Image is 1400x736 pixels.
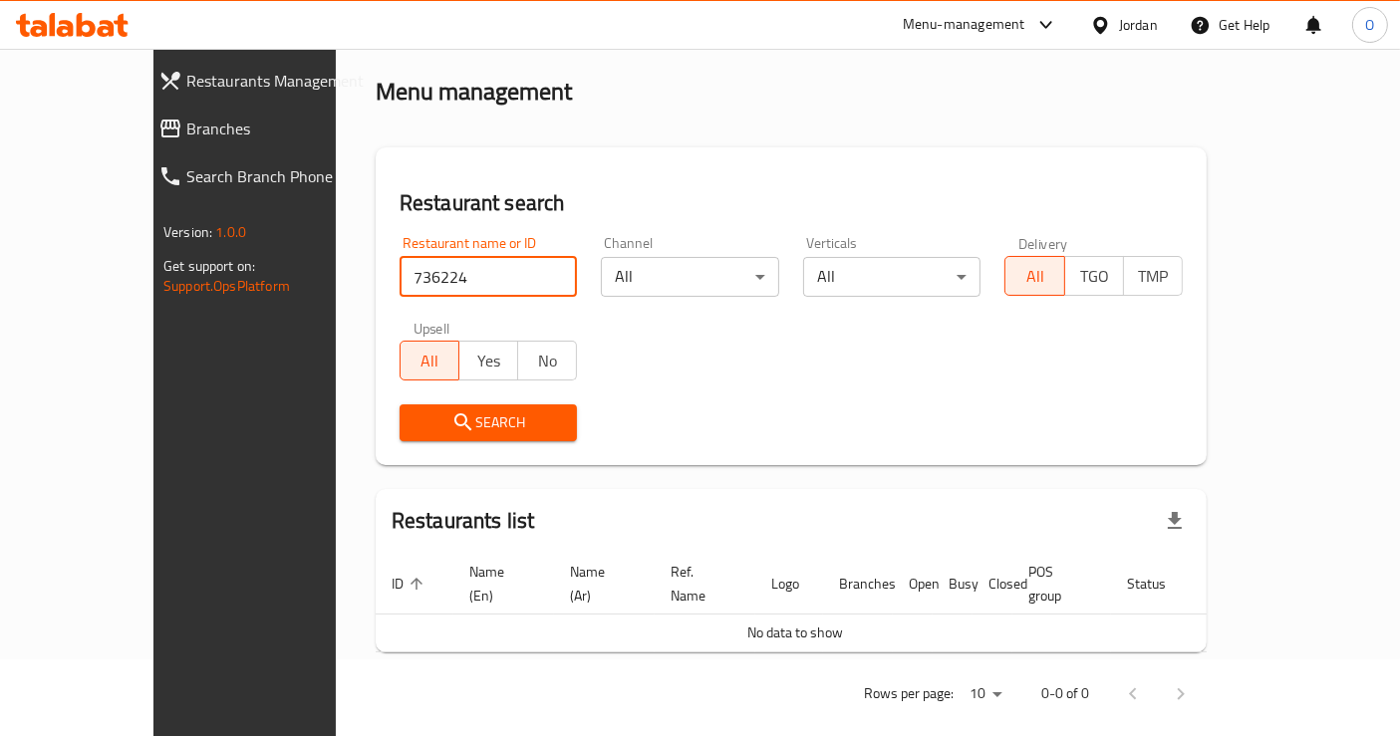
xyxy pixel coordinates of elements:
[526,347,569,375] span: No
[416,410,562,435] span: Search
[186,164,372,188] span: Search Branch Phone
[186,69,372,93] span: Restaurants Management
[1028,560,1087,608] span: POS group
[973,554,1012,614] th: Closed
[142,105,388,152] a: Branches
[376,76,572,108] h2: Menu management
[1064,256,1124,296] button: TGO
[467,347,510,375] span: Yes
[1013,262,1056,291] span: All
[747,619,843,645] span: No data to show
[823,554,893,614] th: Branches
[671,560,731,608] span: Ref. Name
[142,57,388,105] a: Restaurants Management
[400,404,578,441] button: Search
[1119,14,1158,36] div: Jordan
[1123,256,1183,296] button: TMP
[933,554,973,614] th: Busy
[755,554,823,614] th: Logo
[163,273,290,299] a: Support.OpsPlatform
[400,188,1183,218] h2: Restaurant search
[163,253,255,279] span: Get support on:
[163,219,212,245] span: Version:
[903,13,1025,37] div: Menu-management
[893,554,933,614] th: Open
[803,257,981,297] div: All
[1004,256,1064,296] button: All
[517,341,577,380] button: No
[186,117,372,140] span: Branches
[400,257,578,297] input: Search for restaurant name or ID..
[1018,236,1068,250] label: Delivery
[142,152,388,200] a: Search Branch Phone
[962,679,1009,709] div: Rows per page:
[458,341,518,380] button: Yes
[414,321,450,335] label: Upsell
[400,341,459,380] button: All
[570,560,631,608] span: Name (Ar)
[1041,681,1089,706] p: 0-0 of 0
[1151,497,1199,545] div: Export file
[1127,572,1192,596] span: Status
[376,554,1284,652] table: enhanced table
[392,572,429,596] span: ID
[1132,262,1175,291] span: TMP
[392,506,534,536] h2: Restaurants list
[601,257,779,297] div: All
[469,560,530,608] span: Name (En)
[864,681,954,706] p: Rows per page:
[1365,14,1374,36] span: O
[1073,262,1116,291] span: TGO
[215,219,246,245] span: 1.0.0
[409,347,451,375] span: All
